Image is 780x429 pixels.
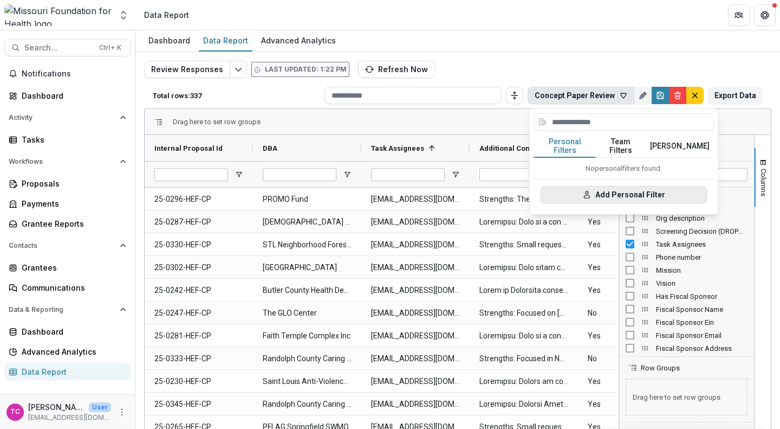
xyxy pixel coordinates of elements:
[4,215,131,233] a: Grantee Reports
[4,109,131,126] button: Open Activity
[265,65,347,74] p: Last updated: 1:22 PM
[154,257,243,279] span: 25-0302-HEF-CP
[619,303,754,316] div: Fiscal Sponsor Name Column
[358,61,435,78] button: Refresh Now
[634,87,652,104] button: Rename
[534,135,596,158] button: Personal Filters
[588,370,677,393] span: Yes
[371,393,460,415] span: [EMAIL_ADDRESS][DOMAIN_NAME]
[22,366,122,377] div: Data Report
[28,401,84,413] p: [PERSON_NAME]
[656,266,747,274] span: Mission
[619,212,754,225] div: Org description Column
[669,87,686,104] button: Delete
[656,344,747,353] span: Fiscal Sponsor Address
[22,198,122,209] div: Payments
[479,211,568,233] span: Loremipsu: Dolo si a con adi el SED (do eiusmodt incididu), utl etdo mag aliquae ad Minimv Quisno...
[619,225,754,238] div: Screening Decision (DROPDOWN_LIST) Column
[479,257,568,279] span: Loremipsu: Dolo sitam con ad elitsedd eiusmod-tempor incidi utlaboreet dol magnaal enimadmi ve qu...
[528,87,635,104] button: Concept Paper Review
[257,33,340,48] div: Advanced Analytics
[371,302,460,324] span: [EMAIL_ADDRESS][DOMAIN_NAME]
[154,302,243,324] span: 25-0247-HEF-CP
[646,135,714,158] button: [PERSON_NAME]
[154,188,243,210] span: 25-0296-HEF-CP
[22,262,122,273] div: Grantees
[588,257,677,279] span: Yes
[506,87,523,104] button: Toggle auto height
[371,279,460,302] span: [EMAIL_ADDRESS][DOMAIN_NAME]
[154,370,243,393] span: 25-0230-HEF-CP
[144,9,189,21] div: Data Report
[619,251,754,264] div: Phone number Column
[4,39,131,56] button: Search...
[9,114,115,121] span: Activity
[199,30,252,52] a: Data Report
[144,61,230,78] button: Review Responses
[371,325,460,347] span: [EMAIL_ADDRESS][DOMAIN_NAME]
[154,168,228,181] input: Internal Proposal Id Filter Input
[4,4,112,26] img: Missouri Foundation for Health logo
[371,370,460,393] span: [EMAIL_ADDRESS][DOMAIN_NAME]
[708,87,763,104] button: Export Data
[4,153,131,170] button: Open Workflows
[656,292,747,300] span: Has Fiscal Sponsor
[619,277,754,290] div: Vision Column
[263,168,336,181] input: DBA Filter Input
[759,169,768,196] span: Columns
[257,30,340,52] a: Advanced Analytics
[619,372,754,422] div: Row Groups
[479,279,568,302] span: Lorem ip Dolorsita consec adi el s doeiusmodt incididunt - utlab etdolo Magnaaliqu en adminim ven...
[116,4,131,26] button: Open entity switcher
[479,234,568,256] span: Strengths: Small request - I like that the largest request is for resident compensation Want to c...
[4,65,131,82] button: Notifications
[588,393,677,415] span: Yes
[89,402,111,412] p: User
[371,188,460,210] span: [EMAIL_ADDRESS][DOMAIN_NAME]
[263,370,352,393] span: Saint Louis Anti-Violence Project
[22,69,126,79] span: Notifications
[656,318,747,326] span: Fiscal Sponsor Ein
[263,302,352,324] span: The GLO Center
[235,170,243,179] button: Open Filter Menu
[263,279,352,302] span: Butler County Health Department
[479,188,568,210] span: Strengths: They hit on most of the systems change approaches we're interested in supporting They ...
[154,144,223,152] span: Internal Proposal Id
[154,348,243,370] span: 25-0333-HEF-CP
[22,282,122,293] div: Communications
[619,342,754,355] div: Fiscal Sponsor Address Column
[154,279,243,302] span: 25-0242-HEF-CP
[656,279,747,287] span: Vision
[626,379,747,415] span: Drag here to set row groups
[28,413,111,422] p: [EMAIL_ADDRESS][DOMAIN_NAME]
[22,134,122,145] div: Tasks
[534,158,714,179] div: No personal filters found.
[263,348,352,370] span: Randolph County Caring Community Inc
[588,325,677,347] span: Yes
[4,259,131,277] a: Grantees
[4,279,131,297] a: Communications
[263,257,352,279] span: [GEOGRAPHIC_DATA]
[140,7,193,23] nav: breadcrumb
[9,158,115,165] span: Workflows
[619,238,754,251] div: Task Assignees Column
[154,211,243,233] span: 25-0287-HEF-CP
[652,87,669,104] button: Save
[371,144,424,152] span: Task Assignees
[686,87,704,104] button: default
[641,364,680,372] span: Row Groups
[263,188,352,210] span: PROMO Fund
[588,279,677,302] span: Yes
[115,406,128,419] button: More
[479,325,568,347] span: Loremipsu: Dolo si a consec adipisc elits do eius temp - Inci utla etdoloremagn aliqua enimadmin ...
[199,33,252,48] div: Data Report
[728,4,750,26] button: Partners
[22,218,122,229] div: Grantee Reports
[153,92,320,100] p: Total rows: 337
[619,264,754,277] div: Mission Column
[230,61,247,78] button: Edit selected report
[371,211,460,233] span: [EMAIL_ADDRESS][DOMAIN_NAME]
[263,211,352,233] span: [DEMOGRAPHIC_DATA] Rolla
[144,30,194,52] a: Dashboard
[479,168,553,181] input: Additional Comments (FORMATTED_TEXT) Filter Input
